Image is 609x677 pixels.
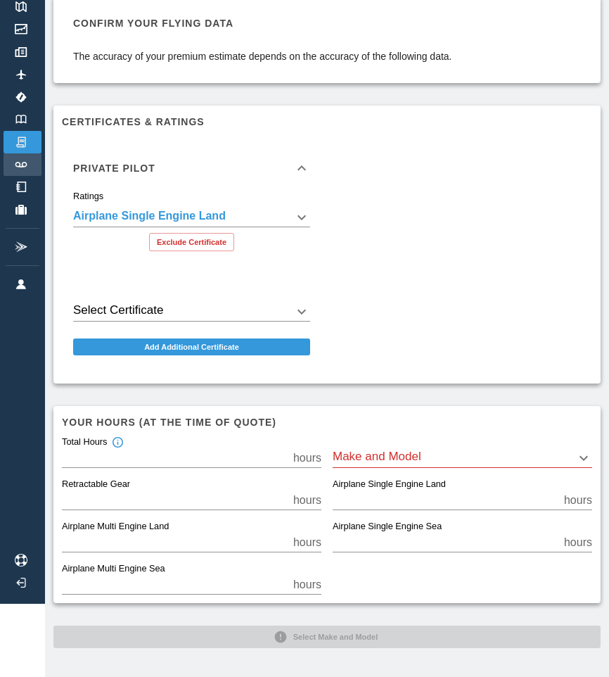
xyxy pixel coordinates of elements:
[564,534,592,551] p: hours
[293,492,321,509] p: hours
[333,479,446,491] label: Airplane Single Engine Land
[149,233,234,251] button: Exclude Certificate
[62,191,321,262] div: Private Pilot
[62,415,592,430] h6: Your hours (at the time of quote)
[111,436,124,449] svg: Total hours in fixed-wing aircraft
[73,338,310,355] button: Add Additional Certificate
[62,436,124,449] div: Total Hours
[293,576,321,593] p: hours
[564,492,592,509] p: hours
[62,479,130,491] label: Retractable Gear
[62,563,165,576] label: Airplane Multi Engine Sea
[73,208,310,227] div: Airplane Single Engine Land
[73,190,103,203] label: Ratings
[73,15,581,31] h6: Confirm your flying data
[62,521,169,533] label: Airplane Multi Engine Land
[293,450,321,467] p: hours
[73,163,155,173] h6: Private Pilot
[62,146,321,191] div: Private Pilot
[293,534,321,551] p: hours
[333,521,442,533] label: Airplane Single Engine Sea
[73,49,581,63] p: The accuracy of your premium estimate depends on the accuracy of the following data.
[62,114,592,129] h6: Certificates & Ratings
